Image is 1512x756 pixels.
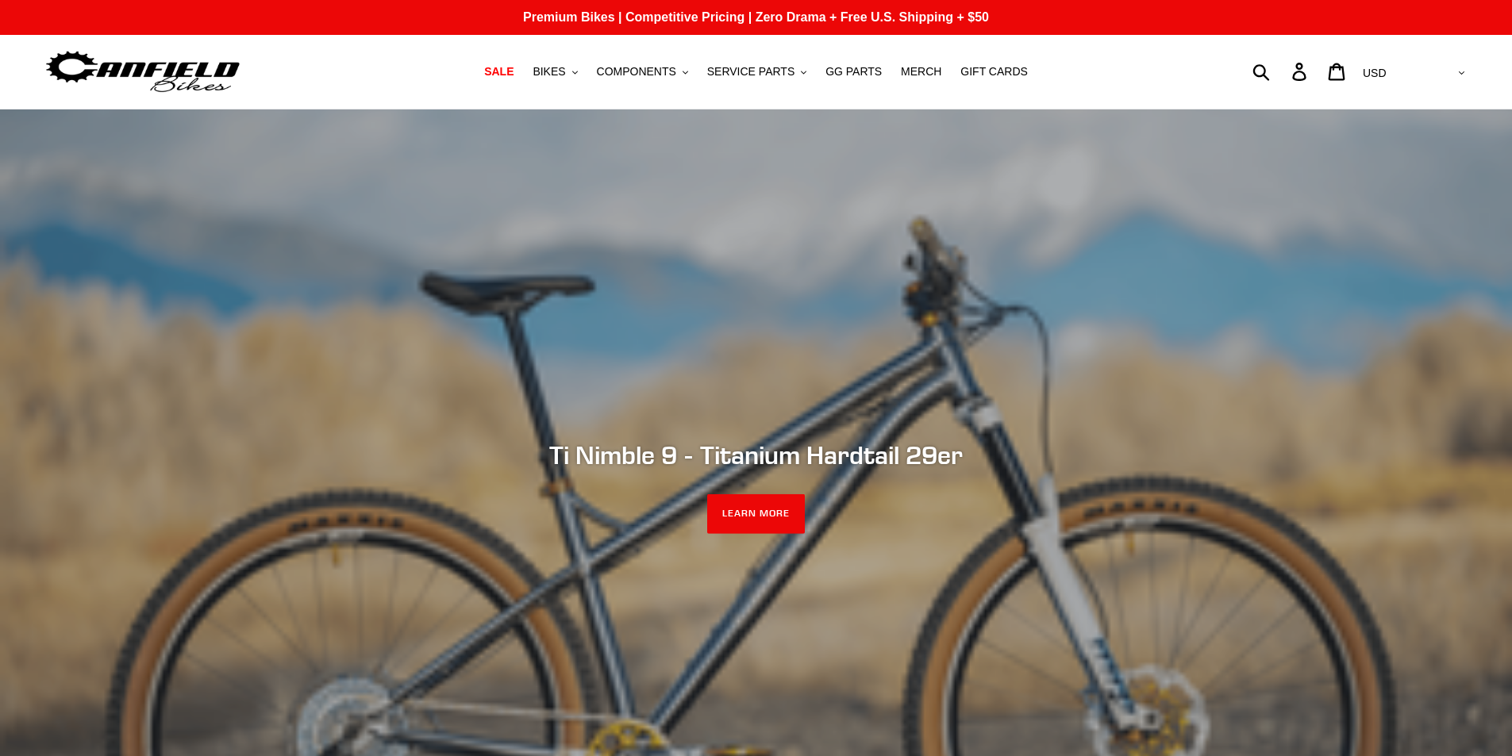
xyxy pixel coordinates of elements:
[960,65,1028,79] span: GIFT CARDS
[484,65,514,79] span: SALE
[597,65,676,79] span: COMPONENTS
[533,65,565,79] span: BIKES
[952,61,1036,83] a: GIFT CARDS
[707,494,805,534] a: LEARN MORE
[707,65,794,79] span: SERVICE PARTS
[476,61,521,83] a: SALE
[818,61,890,83] a: GG PARTS
[44,47,242,97] img: Canfield Bikes
[525,61,585,83] button: BIKES
[825,65,882,79] span: GG PARTS
[699,61,814,83] button: SERVICE PARTS
[893,61,949,83] a: MERCH
[324,440,1189,470] h2: Ti Nimble 9 - Titanium Hardtail 29er
[1261,54,1302,89] input: Search
[901,65,941,79] span: MERCH
[589,61,696,83] button: COMPONENTS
